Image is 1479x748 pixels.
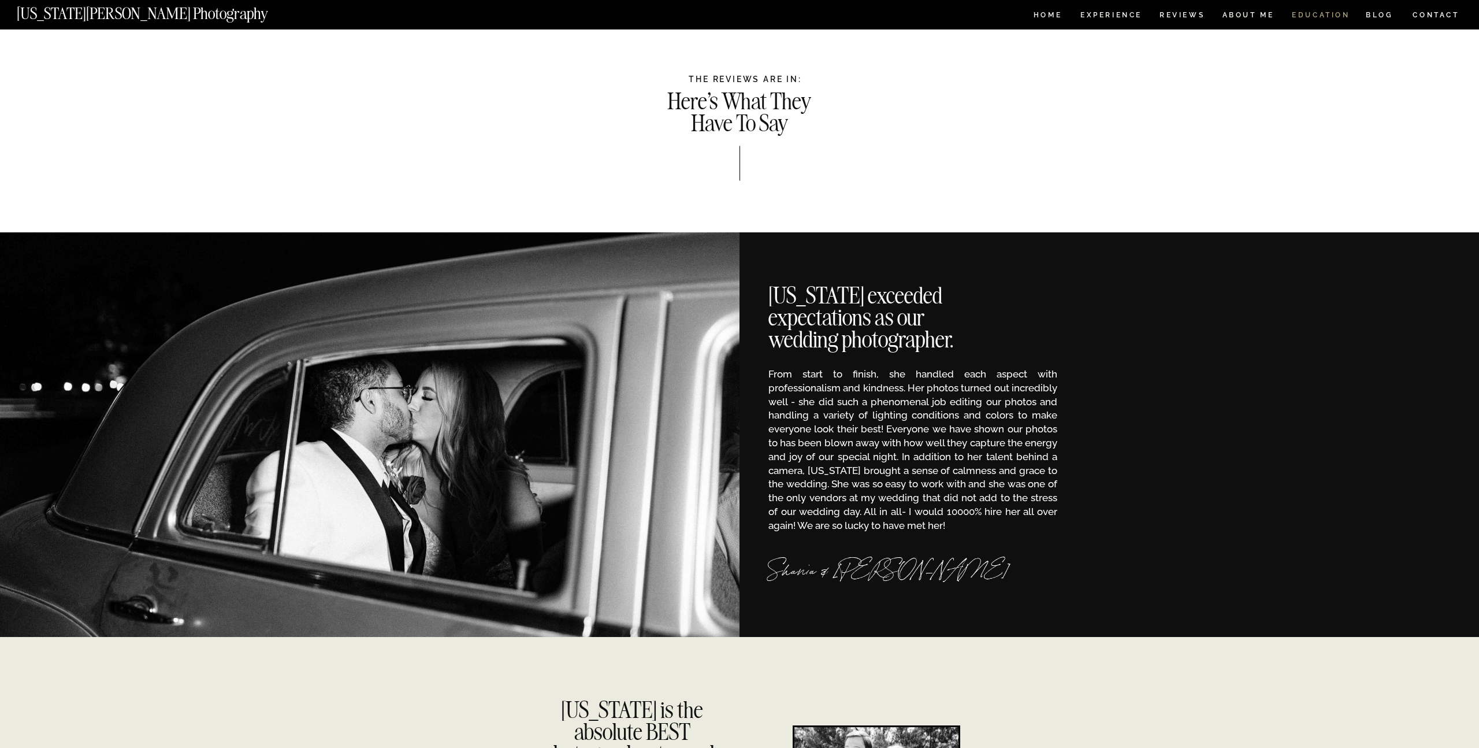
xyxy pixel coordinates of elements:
h1: Here's What They Have To Say [664,91,815,132]
a: CONTACT [1412,9,1460,21]
h2: [US_STATE] exceeded expectations as our wedding photographer. [768,285,986,342]
a: REVIEWS [1160,12,1203,21]
a: BLOG [1366,12,1393,21]
h1: THE REVIEWS ARE IN: [405,75,1086,84]
a: HOME [1031,12,1064,21]
p: From start to finish, she handled each aspect with professionalism and kindness. Her photos turne... [768,368,1057,531]
a: ABOUT ME [1222,12,1274,21]
a: Experience [1080,12,1141,21]
h3: Shania & [PERSON_NAME] [768,561,1057,586]
a: EDUCATION [1291,12,1351,21]
a: [US_STATE][PERSON_NAME] Photography [17,6,307,16]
